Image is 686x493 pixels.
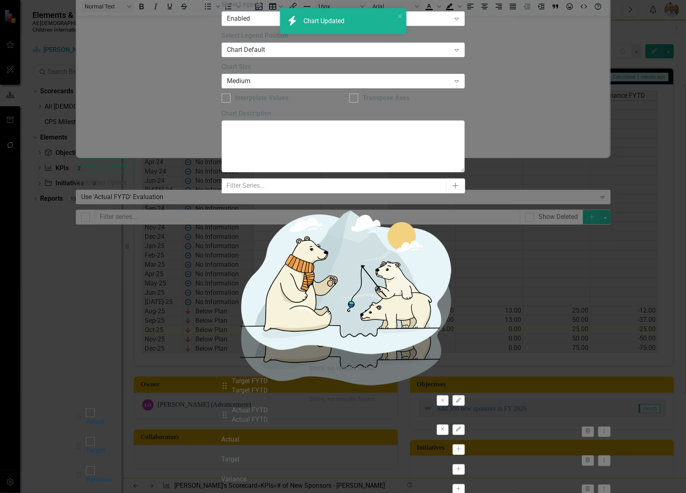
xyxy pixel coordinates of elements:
div: Interpolate Values [235,94,289,103]
img: No results found [222,199,465,362]
div: Actual FYTD [232,415,268,424]
div: Chart Default [227,45,451,55]
div: Chart Updated [303,17,346,26]
div: Actual [222,435,240,444]
label: Select Legend Position [222,31,465,41]
label: Chart Size [222,62,465,72]
div: Variance [222,475,247,484]
div: Medium [227,77,451,86]
div: Sorry, no results found. [309,364,377,373]
div: Transpose Axes [363,94,410,103]
label: Chart Description [222,109,465,118]
input: Filter Series... [222,178,447,193]
div: Enabled [227,14,451,24]
div: Target FYTD [232,377,268,386]
button: close [397,11,403,21]
div: Target FYTD [232,386,268,395]
div: Actual FYTD [232,406,268,415]
div: Target [222,455,240,464]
